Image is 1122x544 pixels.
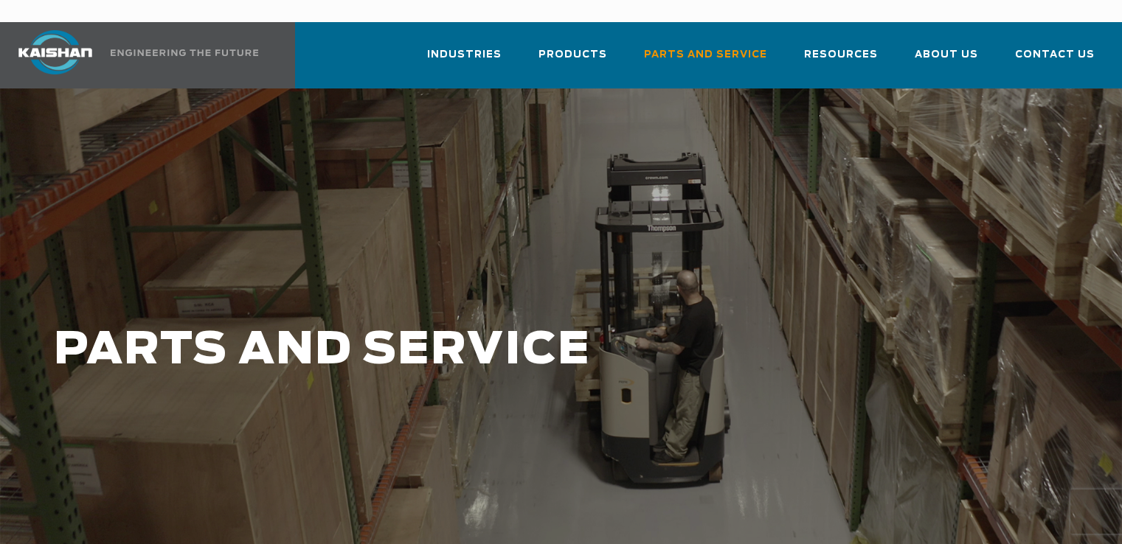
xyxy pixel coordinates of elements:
[539,35,607,86] a: Products
[644,35,767,86] a: Parts and Service
[644,46,767,63] span: Parts and Service
[804,35,878,86] a: Resources
[1015,46,1095,63] span: Contact Us
[915,35,978,86] a: About Us
[111,49,258,56] img: Engineering the future
[804,46,878,63] span: Resources
[915,46,978,63] span: About Us
[54,326,896,375] h1: PARTS AND SERVICE
[539,46,607,63] span: Products
[427,35,502,86] a: Industries
[427,46,502,63] span: Industries
[1015,35,1095,86] a: Contact Us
